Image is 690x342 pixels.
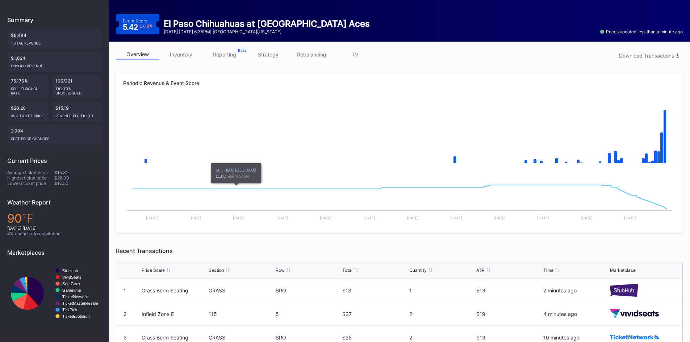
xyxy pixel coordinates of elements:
[123,99,676,171] svg: Chart title
[142,334,207,341] div: Grass Berm Seating
[276,311,341,317] div: 5
[246,49,290,60] a: strategy
[276,267,285,273] div: Row
[209,311,274,317] div: 115
[62,288,81,292] text: Gametime
[164,18,370,29] div: El Paso Chihuahuas at [GEOGRAPHIC_DATA] Aces
[123,18,147,24] div: Event Score
[543,267,553,273] div: Time
[209,267,224,273] div: Section
[363,216,375,220] text: [DATE]
[7,16,101,24] div: Summary
[409,334,474,341] div: 2
[610,284,638,296] img: stubHub.svg
[52,75,102,99] div: 106/321
[62,275,81,279] text: VividSeats
[189,216,201,220] text: [DATE]
[11,84,45,95] div: Sell Through Rate
[581,216,593,220] text: [DATE]
[7,262,101,325] svg: Chart title
[123,80,676,86] div: Periodic Revenue & Event Score
[159,49,203,60] a: inventory
[55,84,98,95] div: Tickets Unsold/Sold
[342,311,407,317] div: $37
[543,334,609,341] div: 10 minutes ago
[615,51,683,60] button: Download Transactions
[476,334,541,341] div: $13
[62,282,80,286] text: SeatGeek
[409,267,427,273] div: Quantity
[203,49,246,60] a: reporting
[450,216,462,220] text: [DATE]
[409,311,474,317] div: 2
[610,335,659,340] img: ticketNetwork.png
[146,216,158,220] text: [DATE]
[476,287,541,294] div: $13
[619,52,679,59] div: Download Transactions
[409,287,474,294] div: 1
[142,267,165,273] div: Price Scale
[124,311,126,317] div: 2
[116,49,159,60] a: overview
[7,102,49,122] div: $20.20
[11,38,98,45] div: Total Revenue
[209,334,274,341] div: GRASS
[7,29,101,49] div: $6,484
[143,24,152,28] div: 0.9 %
[164,29,370,34] div: [DATE] [DATE] 6:35PM | [GEOGRAPHIC_DATA][US_STATE]
[7,124,101,144] div: 2,994
[11,61,98,68] div: Unsold Revenue
[600,29,683,34] div: Prices updated less than a minute ago
[123,24,152,31] div: 5.42
[7,175,54,181] div: Highest ticket price
[142,287,207,294] div: Grass Berm Seating
[7,170,54,175] div: Average ticket price
[276,287,341,294] div: SRO
[476,267,485,273] div: ATP
[276,334,341,341] div: SRO
[55,111,98,118] div: Revenue per ticket
[7,225,101,231] div: [DATE] [DATE]
[610,267,636,273] div: Marketplace
[11,111,45,118] div: Avg ticket price
[62,301,98,305] text: TicketMasterResale
[407,216,419,220] text: [DATE]
[22,211,34,225] span: ℉
[333,49,377,60] a: TV
[209,287,274,294] div: GRASS
[54,175,101,181] div: $28.00
[62,308,78,312] text: TickPick
[543,311,609,317] div: 4 minutes ago
[7,157,101,164] div: Current Prices
[233,216,245,220] text: [DATE]
[7,211,101,225] div: 90
[124,334,127,341] div: 3
[476,311,541,317] div: $19
[124,287,126,294] div: 1
[62,269,78,273] text: StubHub
[624,216,636,220] text: [DATE]
[494,216,506,220] text: [DATE]
[62,314,89,318] text: TicketEvolution
[54,181,101,186] div: $12.50
[7,249,101,256] div: Marketplaces
[537,216,549,220] text: [DATE]
[7,181,54,186] div: Lowest ticket price
[276,216,288,220] text: [DATE]
[116,247,683,254] div: Recent Transactions
[7,52,101,72] div: $1,624
[342,334,407,341] div: $25
[7,199,101,206] div: Weather Report
[320,216,332,220] text: [DATE]
[610,309,659,318] img: vividSeats.svg
[123,171,676,225] svg: Chart title
[62,295,88,299] text: TicketNetwork
[54,170,101,175] div: $15.32
[11,134,98,141] div: seat price changes
[7,231,101,236] div: 4 % chance of precipitation
[342,267,352,273] div: Total
[142,311,207,317] div: Infield Zone E
[543,287,609,294] div: 2 minutes ago
[290,49,333,60] a: rebalancing
[7,75,49,99] div: 75.176%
